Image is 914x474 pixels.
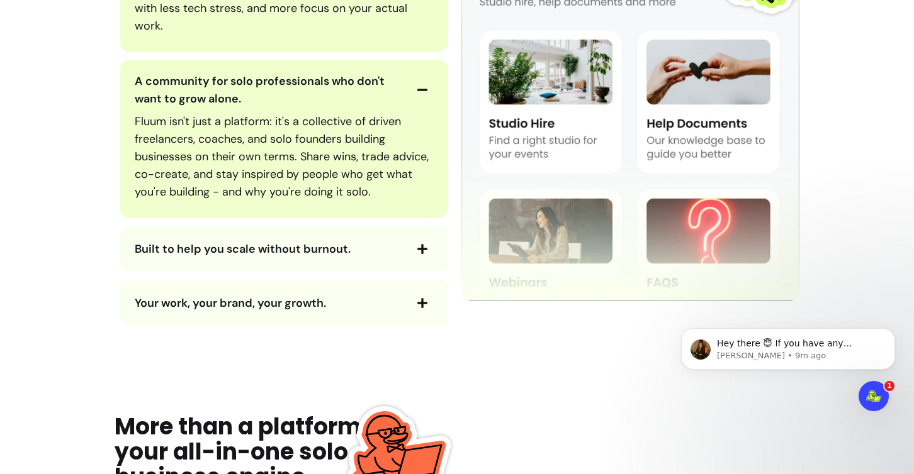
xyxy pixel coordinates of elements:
iframe: Intercom live chat [859,381,889,411]
span: Your work, your brand, your growth. [135,295,326,311]
span: Built to help you scale without burnout. [135,241,351,256]
div: A community for solo professionals who don't want to grow alone. [135,107,434,206]
span: A community for solo professionals who don't want to grow alone. [135,74,385,106]
span: 1 [884,381,894,391]
iframe: Intercom notifications message [662,302,914,440]
button: A community for solo professionals who don't want to grow alone. [135,72,434,107]
button: Your work, your brand, your growth. [135,292,434,314]
button: Built to help you scale without burnout. [135,238,434,260]
p: Fluum isn't just a platform: it's a collective of driven freelancers, coaches, and solo founders ... [135,113,434,201]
